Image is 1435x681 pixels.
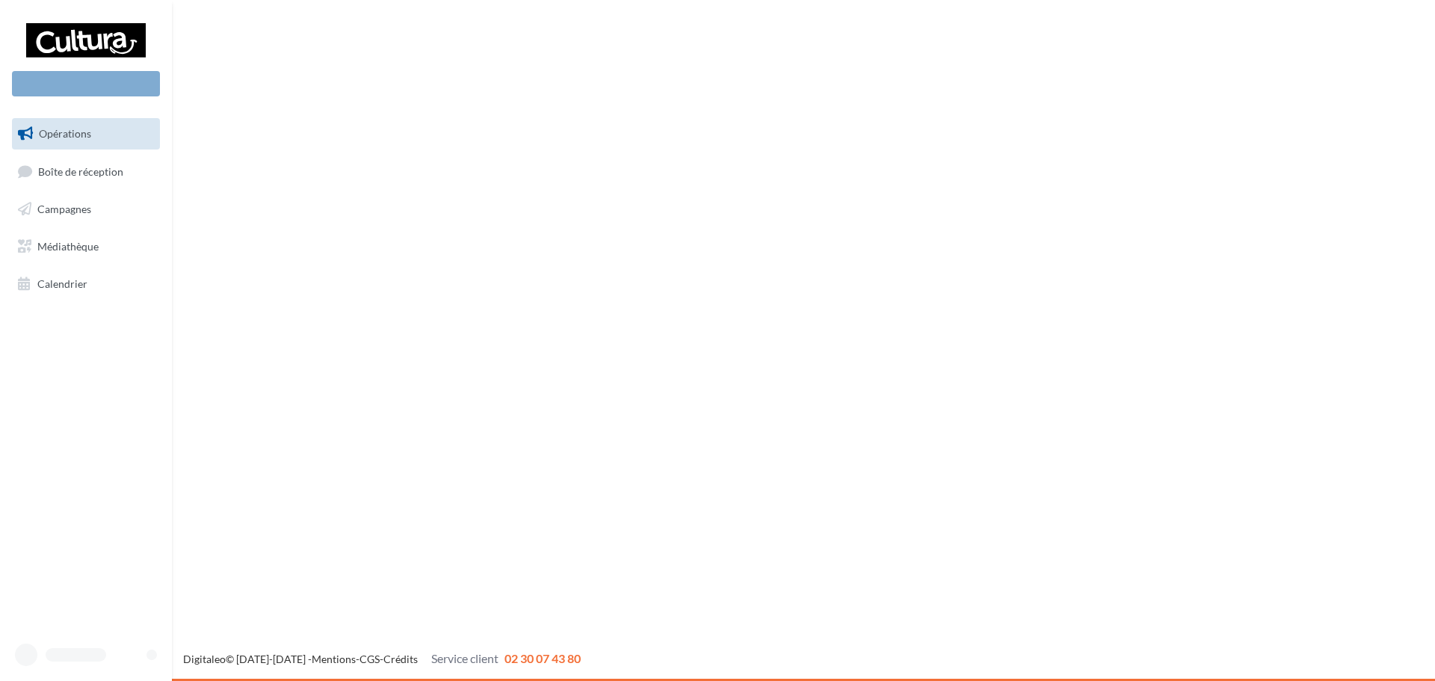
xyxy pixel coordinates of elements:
[383,653,418,665] a: Crédits
[37,240,99,253] span: Médiathèque
[9,194,163,225] a: Campagnes
[312,653,356,665] a: Mentions
[183,653,581,665] span: © [DATE]-[DATE] - - -
[431,651,499,665] span: Service client
[9,268,163,300] a: Calendrier
[9,155,163,188] a: Boîte de réception
[359,653,380,665] a: CGS
[9,231,163,262] a: Médiathèque
[37,203,91,215] span: Campagnes
[504,651,581,665] span: 02 30 07 43 80
[183,653,226,665] a: Digitaleo
[39,127,91,140] span: Opérations
[9,118,163,150] a: Opérations
[12,71,160,96] div: Nouvelle campagne
[38,164,123,177] span: Boîte de réception
[37,277,87,289] span: Calendrier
